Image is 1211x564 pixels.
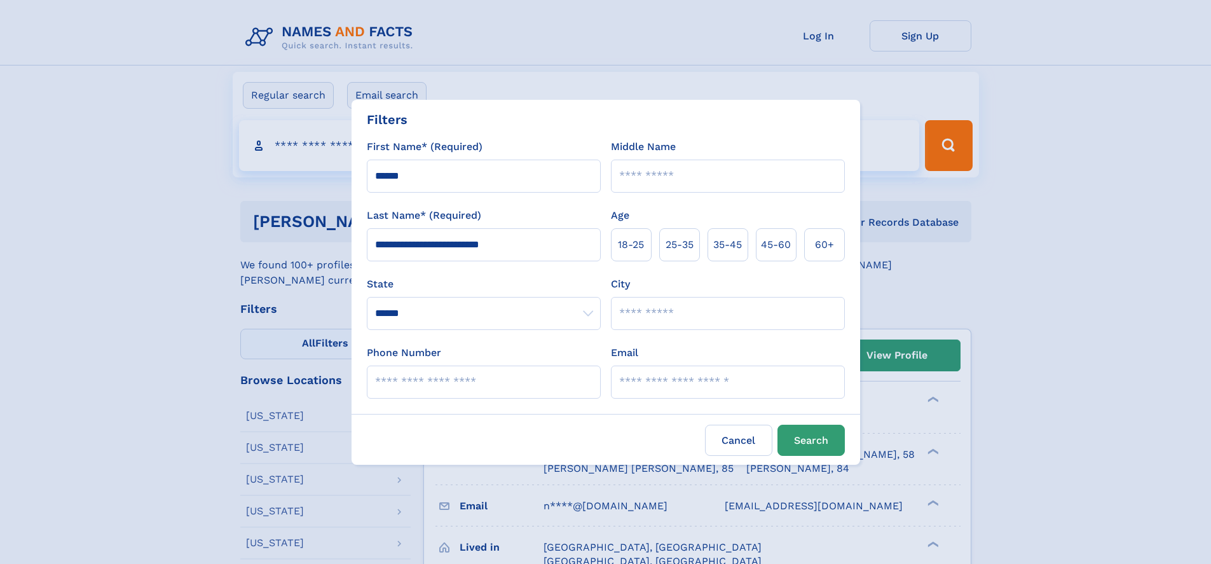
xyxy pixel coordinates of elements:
label: City [611,277,630,292]
span: 25‑35 [666,237,694,252]
label: Email [611,345,638,361]
label: Cancel [705,425,772,456]
span: 35‑45 [713,237,742,252]
button: Search [777,425,845,456]
label: Middle Name [611,139,676,155]
label: Phone Number [367,345,441,361]
span: 18‑25 [618,237,644,252]
label: Age [611,208,629,223]
label: First Name* (Required) [367,139,482,155]
span: 45‑60 [761,237,791,252]
label: State [367,277,601,292]
div: Filters [367,110,407,129]
label: Last Name* (Required) [367,208,481,223]
span: 60+ [815,237,834,252]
